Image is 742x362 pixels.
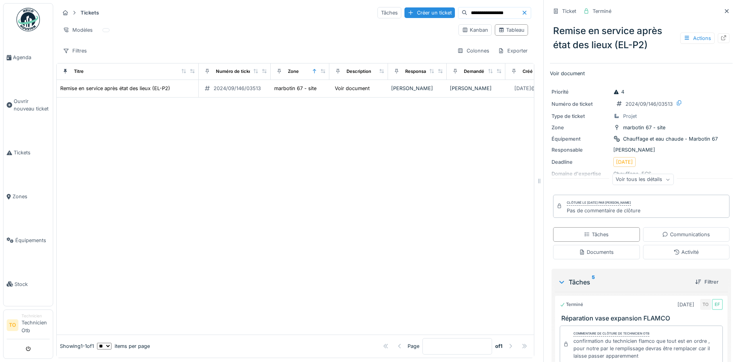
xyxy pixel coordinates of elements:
div: Titre [74,68,84,75]
div: Filtrer [692,277,722,287]
div: Ticket [562,7,576,15]
div: Créé le [523,68,538,75]
div: Terminé [560,301,583,308]
div: [DATE] @ 11:54:09 [514,85,555,92]
h3: Réparation vase expansion FLAMCO [561,315,724,322]
div: [PERSON_NAME] [450,85,502,92]
div: Créer un ticket [404,7,455,18]
div: 4 [613,88,624,96]
span: Tickets [14,149,50,156]
div: Zone [288,68,299,75]
div: Showing 1 - 1 of 1 [60,342,94,350]
div: Demandé par [464,68,492,75]
img: Badge_color-CXgf-gQk.svg [16,8,40,31]
div: Clôturé le [DATE] par [PERSON_NAME] [567,200,631,206]
div: Tâches [558,277,689,287]
div: Technicien [22,313,50,319]
div: Commentaire de clôture de Technicien Otb [573,331,649,337]
div: Numéro de ticket [552,100,610,108]
div: Remise en service après état des lieux (EL-P2) [60,85,170,92]
div: Description [347,68,371,75]
div: EF [712,299,723,310]
div: Deadline [552,158,610,166]
div: TO [700,299,711,310]
div: [PERSON_NAME] [552,146,731,154]
div: Type de ticket [552,112,610,120]
div: [DATE] [677,301,694,308]
div: Documents [579,248,614,256]
div: Activité [674,248,699,256]
div: Page [408,342,419,350]
p: Voir document [550,70,733,77]
div: Kanban [462,26,488,34]
a: Agenda [4,36,53,80]
div: 2024/09/146/03513 [214,85,261,92]
div: Colonnes [454,45,493,56]
li: TO [7,319,18,331]
div: Tâches [377,7,401,18]
span: Agenda [13,54,50,61]
a: Ouvrir nouveau ticket [4,80,53,131]
a: Équipements [4,218,53,262]
div: Remise en service après état des lieux (EL-P2) [550,21,733,55]
div: Équipement [552,135,610,143]
div: [PERSON_NAME] [391,85,444,92]
div: Zone [552,124,610,131]
div: Filtres [59,45,90,56]
li: Technicien Otb [22,313,50,337]
div: Voir document [335,85,370,92]
span: Stock [14,281,50,288]
div: 2024/09/146/03513 [625,100,673,108]
strong: Tickets [77,9,102,16]
div: Tableau [498,26,525,34]
a: Stock [4,262,53,306]
a: Zones [4,175,53,219]
div: Priorité [552,88,610,96]
sup: 5 [592,277,595,287]
div: Tâches [584,231,609,238]
div: Responsable [405,68,433,75]
div: Chauffage et eau chaude - Marbotin 67 [623,135,718,143]
div: marbotin 67 - site [274,85,316,92]
div: Modèles [59,24,96,36]
div: items per page [97,342,150,350]
div: confirmation du technicien flamco que tout est en ordre , pour notre par le remplissage devras êt... [573,337,719,360]
div: marbotin 67 - site [623,124,665,131]
div: Voir tous les détails [612,174,674,185]
span: Zones [13,193,50,200]
div: [DATE] [616,158,633,166]
div: Communications [662,231,710,238]
strong: of 1 [495,342,503,350]
div: Pas de commentaire de clôture [567,207,640,214]
div: Numéro de ticket [216,68,253,75]
div: Exporter [494,45,531,56]
div: Responsable [552,146,610,154]
span: Équipements [15,237,50,244]
div: Terminé [593,7,611,15]
div: Projet [623,112,637,120]
a: TO TechnicienTechnicien Otb [7,313,50,339]
div: Actions [680,33,715,44]
a: Tickets [4,131,53,175]
span: Ouvrir nouveau ticket [14,98,50,112]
